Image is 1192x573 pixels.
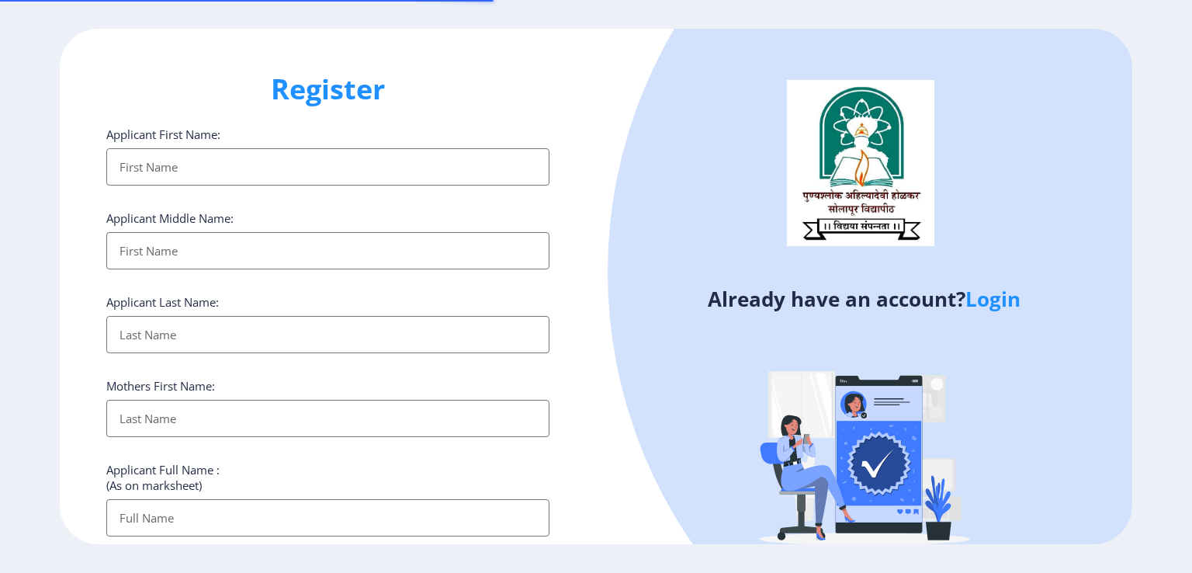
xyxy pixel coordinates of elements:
a: Login [965,285,1020,313]
h1: Register [106,71,549,108]
img: logo [787,80,934,246]
input: Last Name [106,400,549,437]
label: Mothers First Name: [106,378,215,394]
input: Last Name [106,316,549,353]
input: Full Name [106,499,549,537]
input: First Name [106,148,549,186]
label: Applicant Last Name: [106,294,219,310]
input: First Name [106,232,549,269]
label: Applicant Middle Name: [106,210,234,226]
label: Applicant Full Name : (As on marksheet) [106,462,220,493]
h4: Already have an account? [608,286,1121,311]
label: Applicant First Name: [106,127,220,142]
